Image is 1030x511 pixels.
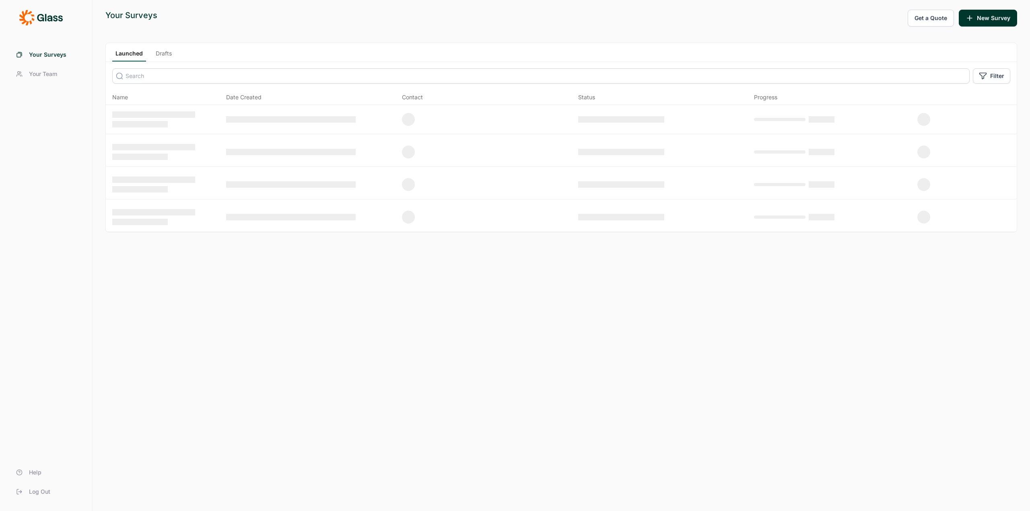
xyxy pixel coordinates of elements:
span: Help [29,468,41,476]
input: Search [112,68,970,84]
div: Progress [754,93,777,101]
a: Launched [112,49,146,62]
a: Drafts [152,49,175,62]
span: Name [112,93,128,101]
span: Date Created [226,93,262,101]
div: Your Surveys [105,10,157,21]
span: Filter [990,72,1004,80]
span: Log Out [29,488,50,496]
div: Status [578,93,595,101]
span: Your Surveys [29,51,66,59]
div: Contact [402,93,423,101]
span: Your Team [29,70,57,78]
button: Filter [973,68,1010,84]
button: New Survey [959,10,1017,27]
button: Get a Quote [908,10,954,27]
